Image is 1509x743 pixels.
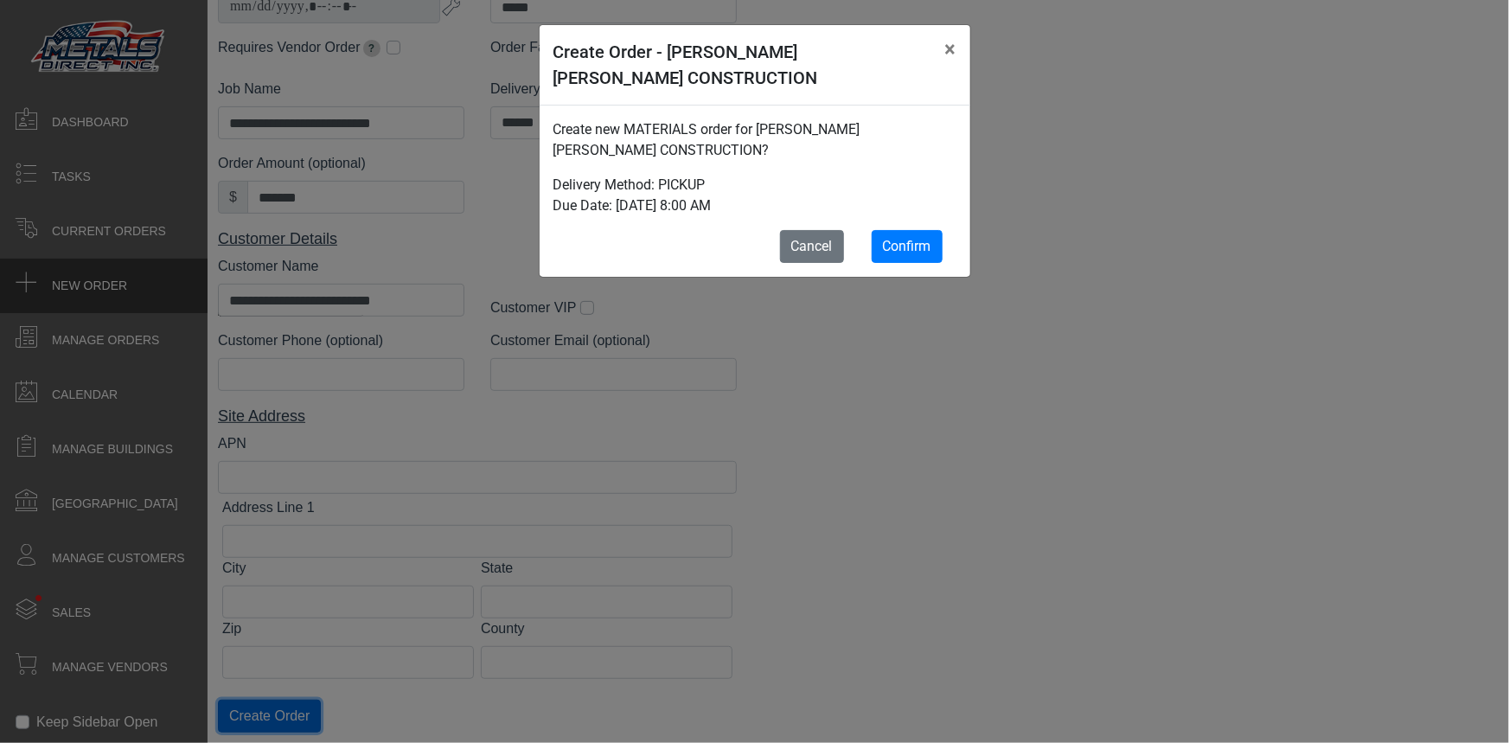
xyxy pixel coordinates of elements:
[872,230,943,263] button: Confirm
[780,230,844,263] button: Cancel
[931,25,970,74] button: Close
[553,39,931,91] h5: Create Order - [PERSON_NAME] [PERSON_NAME] CONSTRUCTION
[883,238,931,254] span: Confirm
[553,175,956,216] p: Delivery Method: PICKUP Due Date: [DATE] 8:00 AM
[553,119,956,161] p: Create new MATERIALS order for [PERSON_NAME] [PERSON_NAME] CONSTRUCTION?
